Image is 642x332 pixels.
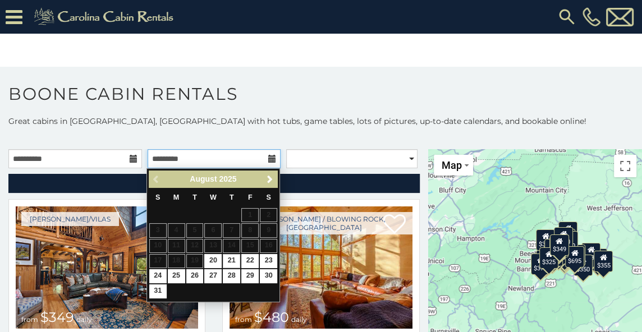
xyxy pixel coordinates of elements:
button: Change map style [434,155,473,176]
a: 30 [260,269,277,283]
span: Saturday [266,193,270,201]
a: 25 [168,269,185,283]
a: [PERSON_NAME] / Blowing Rock, [GEOGRAPHIC_DATA] [235,212,412,234]
div: $305 [536,229,555,250]
a: 26 [186,269,204,283]
a: [PHONE_NUMBER] [580,7,603,26]
a: 29 [241,269,259,283]
a: 24 [149,269,167,283]
span: from [21,315,38,324]
span: Friday [248,193,253,201]
a: [PERSON_NAME]/Vilas [21,212,119,226]
img: Diamond Creek Lodge [16,206,198,329]
span: Monday [173,193,180,201]
div: $210 [550,236,569,257]
span: daily [291,315,307,324]
div: $695 [565,246,584,268]
span: from [235,315,252,324]
div: $315 [555,246,574,268]
div: $525 [559,221,578,242]
img: search-regular.svg [557,7,577,27]
span: Thursday [230,193,234,201]
a: 22 [241,254,259,268]
span: Wednesday [210,193,217,201]
div: $355 [594,251,613,272]
a: 28 [223,269,240,283]
img: Khaki-logo.png [28,6,183,28]
a: 27 [204,269,222,283]
span: Tuesday [192,193,197,201]
span: Next [265,175,274,184]
a: Diamond Creek Lodge from $349 daily [16,206,198,329]
span: $480 [254,309,289,325]
img: Antler Ridge [230,206,412,329]
a: 21 [223,254,240,268]
div: $320 [554,227,574,248]
div: $350 [574,255,593,276]
span: Sunday [155,193,160,201]
a: Antler Ridge from $480 daily [230,206,412,329]
span: $349 [40,309,74,325]
button: Toggle fullscreen view [614,155,636,177]
div: $375 [531,253,550,274]
div: $349 [550,234,569,256]
a: Next [263,172,277,186]
div: $930 [581,243,600,264]
a: 23 [260,254,277,268]
a: 31 [149,284,167,298]
a: RefineSearchFilters [8,174,420,193]
span: daily [76,315,92,324]
span: 2025 [219,174,236,183]
span: Map [442,159,462,171]
div: $325 [539,247,558,268]
a: 20 [204,254,222,268]
span: August [190,174,217,183]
